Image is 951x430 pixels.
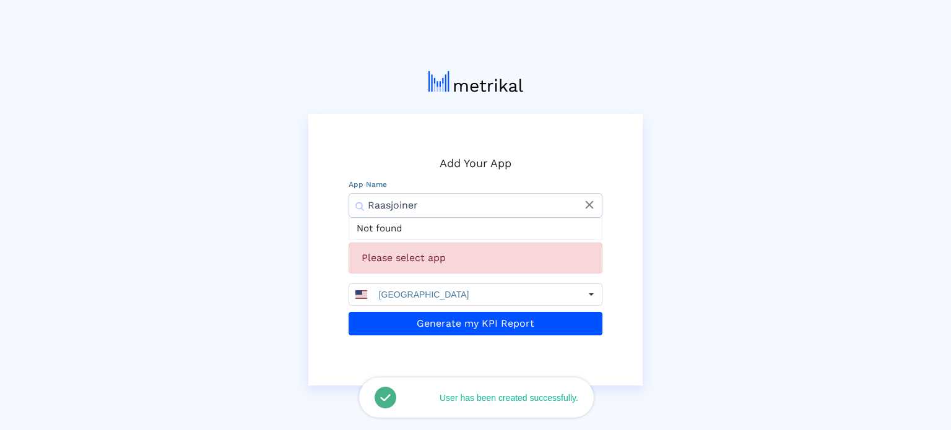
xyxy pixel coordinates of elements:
div: User has been created successfully. [427,393,578,403]
div: Please select app [349,243,602,273]
img: metrical-logo-light.png [428,71,523,92]
label: App Name [349,179,387,190]
div: Not found [357,218,594,239]
i: close [583,198,596,212]
div: Select [581,284,602,305]
h3: Add Your App [349,155,602,171]
button: Generate my KPI Report [349,312,602,335]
